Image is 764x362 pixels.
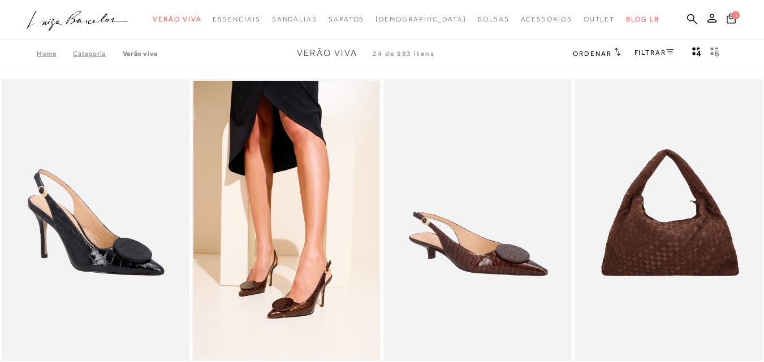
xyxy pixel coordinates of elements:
[584,15,615,23] span: Outlet
[634,49,674,56] a: FILTRAR
[213,15,260,23] span: Essenciais
[375,9,467,30] a: noSubCategoriesText
[626,15,659,23] span: BLOG LB
[723,12,739,28] button: 1
[373,50,435,58] span: 24 de 583 itens
[584,9,615,30] a: noSubCategoriesText
[478,15,510,23] span: Bolsas
[732,11,740,19] span: 1
[193,81,379,359] a: SCARPIN SLINGBACK EM VERNIZ CROCO CAFÉ COM SALTO ALTO SCARPIN SLINGBACK EM VERNIZ CROCO CAFÉ COM ...
[272,9,317,30] a: noSubCategoriesText
[3,81,189,359] img: SCARPIN SLINGBACK EM VERNIZ CROCO PRETO COM SALTO ALTO
[123,50,158,58] a: Verão Viva
[3,81,189,359] a: SCARPIN SLINGBACK EM VERNIZ CROCO PRETO COM SALTO ALTO SCARPIN SLINGBACK EM VERNIZ CROCO PRETO CO...
[385,81,571,359] a: SCARPIN SLINGBACK EM VERNIZ CROCO CAFÉ COM SALTO BAIXO SCARPIN SLINGBACK EM VERNIZ CROCO CAFÉ COM...
[213,9,260,30] a: noSubCategoriesText
[272,15,317,23] span: Sandálias
[689,46,705,61] button: Mostrar 4 produtos por linha
[707,46,723,61] button: gridText6Desc
[521,15,572,23] span: Acessórios
[37,50,73,58] a: Home
[385,81,571,359] img: SCARPIN SLINGBACK EM VERNIZ CROCO CAFÉ COM SALTO BAIXO
[478,9,510,30] a: noSubCategoriesText
[153,15,201,23] span: Verão Viva
[329,9,364,30] a: noSubCategoriesText
[375,15,467,23] span: [DEMOGRAPHIC_DATA]
[626,9,659,30] a: BLOG LB
[576,81,762,359] a: BOLSA HOBO EM CAMURÇA TRESSÊ CAFÉ GRANDE BOLSA HOBO EM CAMURÇA TRESSÊ CAFÉ GRANDE
[193,81,379,359] img: SCARPIN SLINGBACK EM VERNIZ CROCO CAFÉ COM SALTO ALTO
[153,9,201,30] a: noSubCategoriesText
[521,9,572,30] a: noSubCategoriesText
[329,15,364,23] span: Sapatos
[573,50,611,58] span: Ordenar
[73,50,122,58] a: Categoria
[576,81,762,359] img: BOLSA HOBO EM CAMURÇA TRESSÊ CAFÉ GRANDE
[297,48,357,58] span: Verão Viva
